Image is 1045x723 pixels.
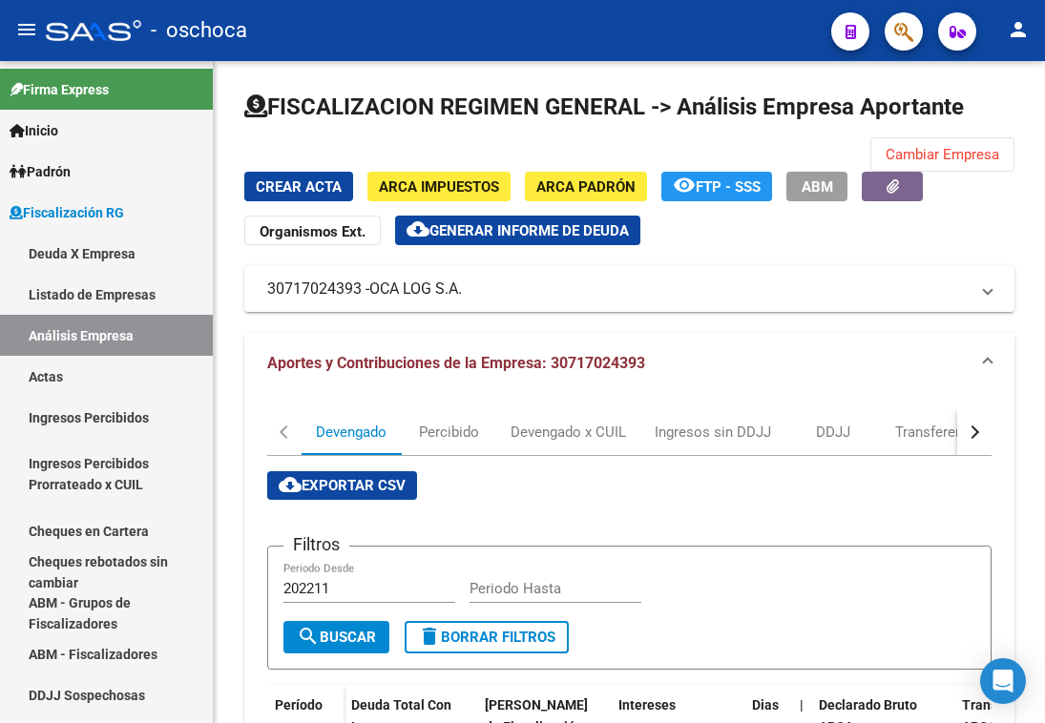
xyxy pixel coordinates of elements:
[244,333,1014,394] mat-expansion-panel-header: Aportes y Contribuciones de la Empresa: 30717024393
[10,202,124,223] span: Fiscalización RG
[275,697,323,713] span: Período
[244,92,964,122] h1: FISCALIZACION REGIMEN GENERAL -> Análisis Empresa Aportante
[1007,18,1030,41] mat-icon: person
[297,629,376,646] span: Buscar
[10,120,58,141] span: Inicio
[418,625,441,648] mat-icon: delete
[369,279,462,300] span: OCA LOG S.A.
[429,222,629,239] span: Generar informe de deuda
[15,18,38,41] mat-icon: menu
[407,217,429,240] mat-icon: cloud_download
[256,178,342,196] span: Crear Acta
[816,422,850,443] div: DDJJ
[980,658,1026,704] div: Open Intercom Messenger
[618,697,676,713] span: Intereses
[655,422,771,443] div: Ingresos sin DDJJ
[419,422,479,443] div: Percibido
[405,621,569,653] button: Borrar Filtros
[895,422,990,443] div: Transferencias
[525,172,647,201] button: ARCA Padrón
[379,178,499,196] span: ARCA Impuestos
[418,629,555,646] span: Borrar Filtros
[267,279,969,300] mat-panel-title: 30717024393 -
[870,137,1014,172] button: Cambiar Empresa
[886,146,999,163] span: Cambiar Empresa
[244,216,381,245] button: Organismos Ext.
[260,223,366,240] strong: Organismos Ext.
[244,172,353,201] button: Crear Acta
[802,178,833,196] span: ABM
[673,174,696,196] mat-icon: remove_red_eye
[279,477,406,494] span: Exportar CSV
[511,422,626,443] div: Devengado x CUIL
[661,172,772,201] button: FTP - SSS
[279,473,302,496] mat-icon: cloud_download
[297,625,320,648] mat-icon: search
[283,531,349,558] h3: Filtros
[536,178,636,196] span: ARCA Padrón
[367,172,511,201] button: ARCA Impuestos
[10,161,71,182] span: Padrón
[786,172,847,201] button: ABM
[151,10,247,52] span: - oschoca
[267,354,645,372] span: Aportes y Contribuciones de la Empresa: 30717024393
[283,621,389,653] button: Buscar
[267,471,417,500] button: Exportar CSV
[244,266,1014,312] mat-expansion-panel-header: 30717024393 -OCA LOG S.A.
[316,422,387,443] div: Devengado
[696,178,761,196] span: FTP - SSS
[395,216,640,245] button: Generar informe de deuda
[10,79,109,100] span: Firma Express
[752,697,779,713] span: Dias
[800,697,804,713] span: |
